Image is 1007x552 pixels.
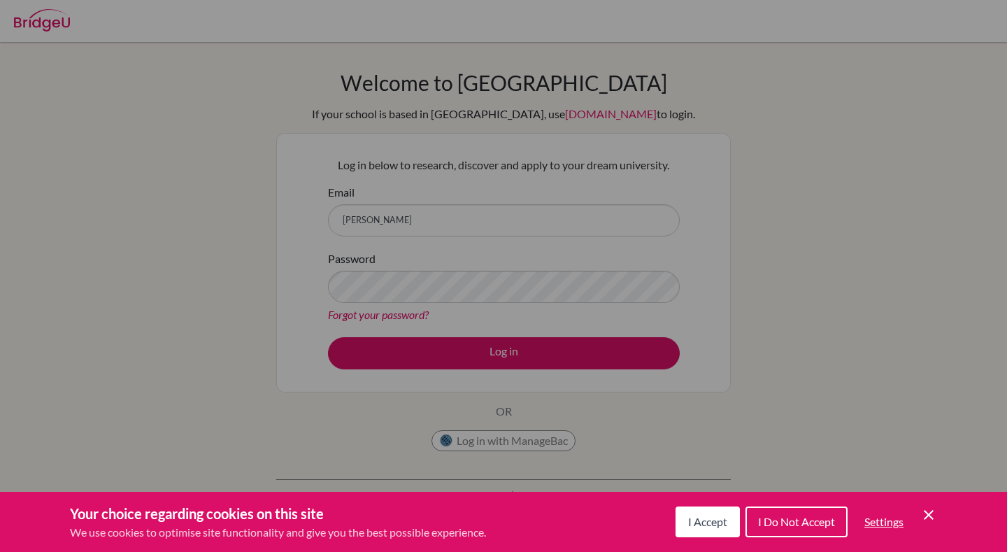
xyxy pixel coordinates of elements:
h3: Your choice regarding cookies on this site [70,503,486,524]
button: I Do Not Accept [745,507,848,537]
span: I Do Not Accept [758,515,835,528]
p: We use cookies to optimise site functionality and give you the best possible experience. [70,524,486,541]
button: Settings [853,508,915,536]
span: Settings [864,515,904,528]
button: Save and close [920,507,937,523]
span: I Accept [688,515,727,528]
button: I Accept [676,507,740,537]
